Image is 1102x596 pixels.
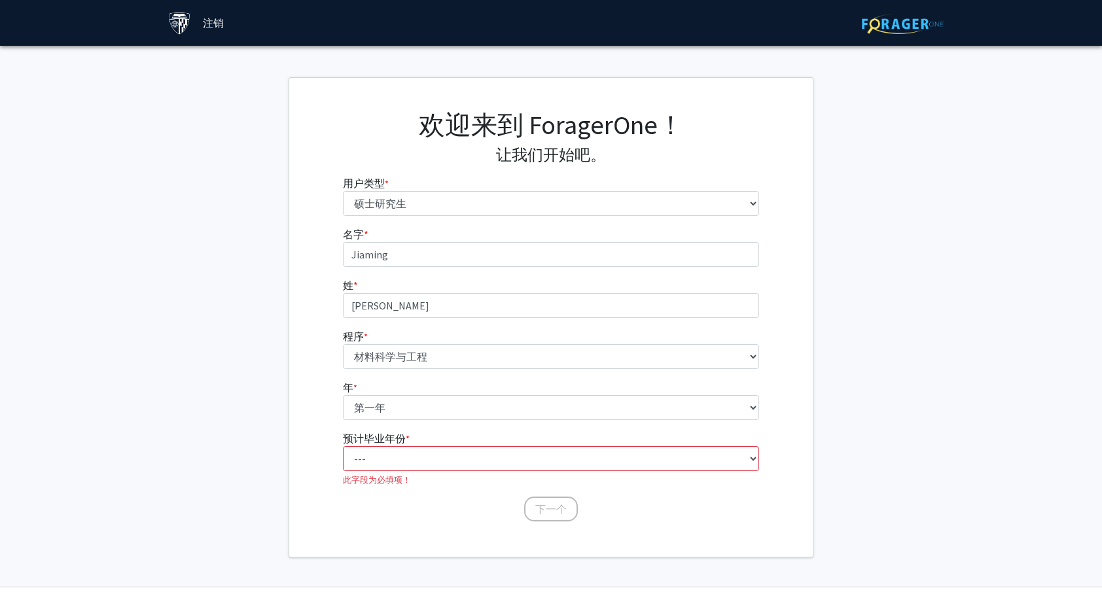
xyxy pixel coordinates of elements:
font: 年 [343,381,353,394]
span: 姓 [343,279,353,292]
span: 名字 [343,228,364,241]
font: 程序 [343,330,364,343]
img: 约翰霍普金斯大学标志 [168,12,191,35]
font: 用户类型 [343,177,385,190]
button: 下一个 [524,497,578,521]
h4: 让我们开始吧。 [343,146,760,165]
img: ForagerOne 标志 [862,14,944,34]
font: 预计毕业年份 [343,432,406,445]
p: 此字段为必填项！ [343,474,760,486]
h1: 欢迎来到 ForagerOne！ [343,109,760,141]
iframe: Chat [10,537,56,586]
